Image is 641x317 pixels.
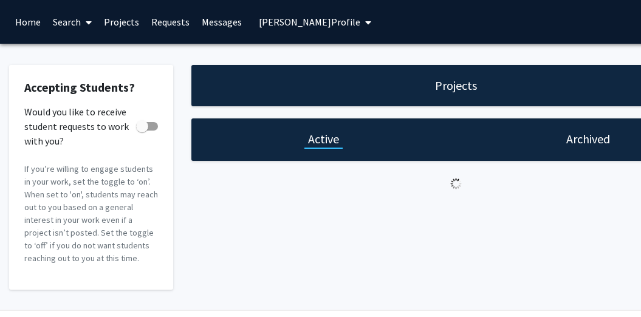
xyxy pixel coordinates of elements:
[308,131,339,148] h1: Active
[435,77,477,94] h1: Projects
[9,1,47,43] a: Home
[24,163,158,265] p: If you’re willing to engage students in your work, set the toggle to ‘on’. When set to 'on', stud...
[24,80,158,95] h2: Accepting Students?
[259,16,360,28] span: [PERSON_NAME] Profile
[47,1,98,43] a: Search
[24,104,131,148] span: Would you like to receive student requests to work with you?
[98,1,145,43] a: Projects
[145,1,196,43] a: Requests
[445,173,467,194] img: Loading
[566,131,610,148] h1: Archived
[196,1,248,43] a: Messages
